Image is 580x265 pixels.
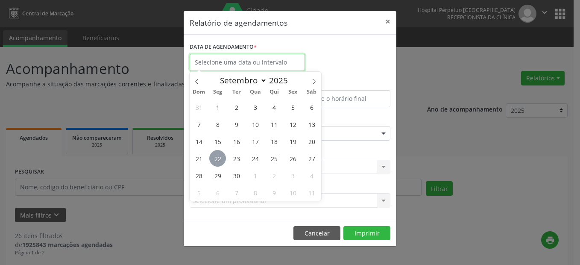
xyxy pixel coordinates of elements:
[302,89,321,95] span: Sáb
[265,89,284,95] span: Qui
[190,89,208,95] span: Dom
[266,133,282,150] span: Setembro 18, 2025
[266,184,282,201] span: Outubro 9, 2025
[266,150,282,167] span: Setembro 25, 2025
[292,77,390,90] label: ATÉ
[190,133,207,150] span: Setembro 14, 2025
[227,89,246,95] span: Ter
[246,89,265,95] span: Qua
[208,89,227,95] span: Seg
[284,133,301,150] span: Setembro 19, 2025
[284,116,301,132] span: Setembro 12, 2025
[190,116,207,132] span: Setembro 7, 2025
[228,150,245,167] span: Setembro 23, 2025
[247,167,264,184] span: Outubro 1, 2025
[190,99,207,115] span: Agosto 31, 2025
[284,184,301,201] span: Outubro 10, 2025
[266,167,282,184] span: Outubro 2, 2025
[303,116,320,132] span: Setembro 13, 2025
[284,167,301,184] span: Outubro 3, 2025
[228,116,245,132] span: Setembro 9, 2025
[247,150,264,167] span: Setembro 24, 2025
[216,74,267,86] select: Month
[190,17,287,28] h5: Relatório de agendamentos
[209,116,226,132] span: Setembro 8, 2025
[190,41,257,54] label: DATA DE AGENDAMENTO
[343,226,390,241] button: Imprimir
[284,99,301,115] span: Setembro 5, 2025
[303,167,320,184] span: Outubro 4, 2025
[379,11,396,32] button: Close
[247,133,264,150] span: Setembro 17, 2025
[209,167,226,184] span: Setembro 29, 2025
[209,99,226,115] span: Setembro 1, 2025
[303,99,320,115] span: Setembro 6, 2025
[209,184,226,201] span: Outubro 6, 2025
[247,99,264,115] span: Setembro 3, 2025
[266,116,282,132] span: Setembro 11, 2025
[209,133,226,150] span: Setembro 15, 2025
[284,89,302,95] span: Sex
[303,133,320,150] span: Setembro 20, 2025
[209,150,226,167] span: Setembro 22, 2025
[284,150,301,167] span: Setembro 26, 2025
[267,75,295,86] input: Year
[293,226,340,241] button: Cancelar
[228,99,245,115] span: Setembro 2, 2025
[190,167,207,184] span: Setembro 28, 2025
[266,99,282,115] span: Setembro 4, 2025
[228,184,245,201] span: Outubro 7, 2025
[303,150,320,167] span: Setembro 27, 2025
[190,54,305,71] input: Selecione uma data ou intervalo
[247,184,264,201] span: Outubro 8, 2025
[190,184,207,201] span: Outubro 5, 2025
[190,150,207,167] span: Setembro 21, 2025
[292,90,390,107] input: Selecione o horário final
[247,116,264,132] span: Setembro 10, 2025
[228,167,245,184] span: Setembro 30, 2025
[228,133,245,150] span: Setembro 16, 2025
[303,184,320,201] span: Outubro 11, 2025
